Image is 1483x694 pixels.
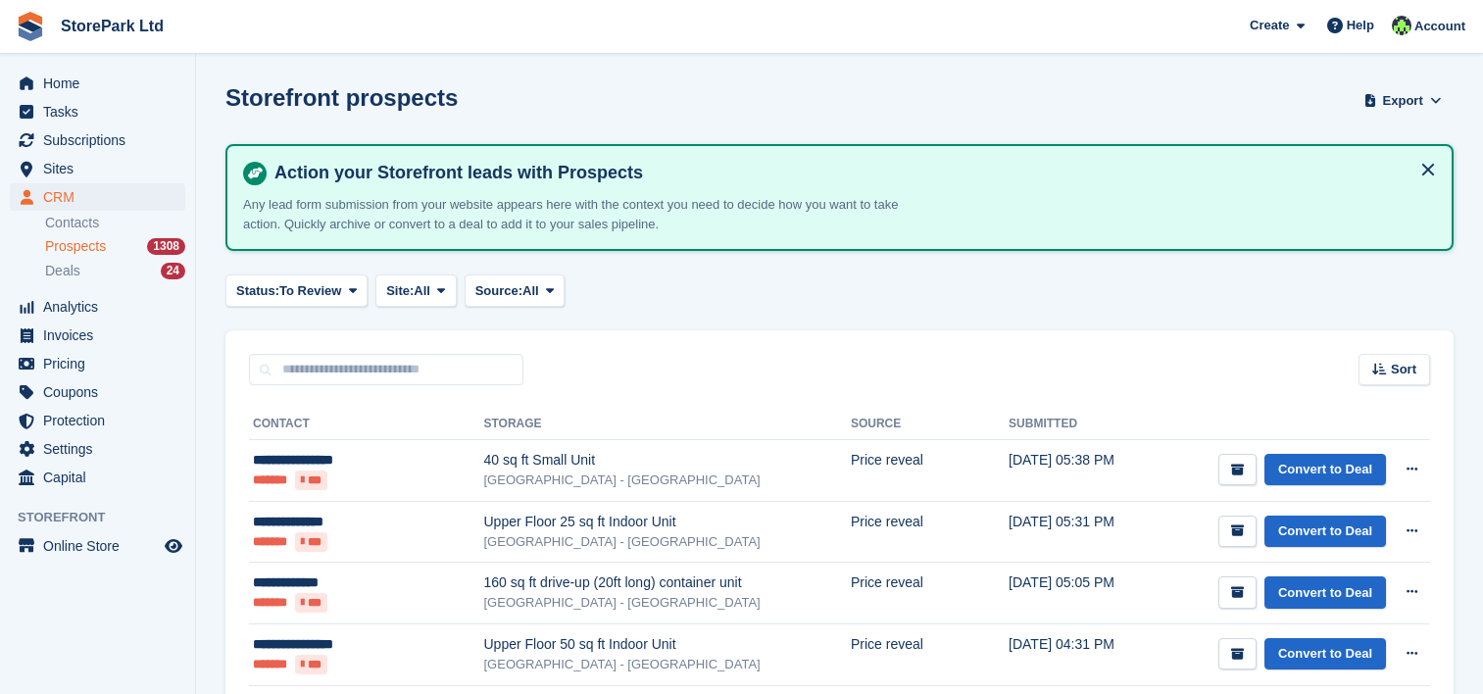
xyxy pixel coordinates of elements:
div: 40 sq ft Small Unit [484,450,851,471]
img: Ryan Mulcahy [1392,16,1411,35]
span: Sites [43,155,161,182]
a: menu [10,378,185,406]
th: Source [851,409,1009,440]
span: Capital [43,464,161,491]
a: Convert to Deal [1264,638,1386,670]
a: menu [10,183,185,211]
p: Any lead form submission from your website appears here with the context you need to decide how y... [243,195,929,233]
span: All [414,281,430,301]
span: Coupons [43,378,161,406]
a: Convert to Deal [1264,576,1386,609]
td: Price reveal [851,563,1009,624]
a: menu [10,155,185,182]
a: Deals 24 [45,261,185,281]
span: Prospects [45,237,106,256]
button: Export [1359,84,1446,117]
a: menu [10,532,185,560]
span: Create [1250,16,1289,35]
img: stora-icon-8386f47178a22dfd0bd8f6a31ec36ba5ce8667c1dd55bd0f319d3a0aa187defe.svg [16,12,45,41]
a: menu [10,293,185,321]
span: Settings [43,435,161,463]
span: CRM [43,183,161,211]
td: [DATE] 05:05 PM [1009,563,1149,624]
span: Subscriptions [43,126,161,154]
span: All [522,281,539,301]
div: Upper Floor 25 sq ft Indoor Unit [484,512,851,532]
td: [DATE] 04:31 PM [1009,623,1149,685]
div: 1308 [147,238,185,255]
a: menu [10,98,185,125]
button: Status: To Review [225,274,368,307]
h4: Action your Storefront leads with Prospects [267,162,1436,184]
div: Upper Floor 50 sq ft Indoor Unit [484,634,851,655]
a: menu [10,435,185,463]
a: menu [10,70,185,97]
td: [DATE] 05:38 PM [1009,440,1149,502]
a: menu [10,407,185,434]
a: menu [10,464,185,491]
th: Contact [249,409,484,440]
span: Source: [475,281,522,301]
span: Sort [1391,360,1416,379]
span: Status: [236,281,279,301]
a: Prospects 1308 [45,236,185,257]
td: [DATE] 05:31 PM [1009,501,1149,563]
a: menu [10,322,185,349]
a: menu [10,126,185,154]
button: Site: All [375,274,457,307]
span: Pricing [43,350,161,377]
span: Account [1414,17,1465,36]
th: Storage [484,409,851,440]
td: Price reveal [851,440,1009,502]
span: To Review [279,281,341,301]
div: [GEOGRAPHIC_DATA] - [GEOGRAPHIC_DATA] [484,593,851,613]
span: Protection [43,407,161,434]
span: Home [43,70,161,97]
div: [GEOGRAPHIC_DATA] - [GEOGRAPHIC_DATA] [484,532,851,552]
button: Source: All [465,274,566,307]
span: Export [1383,91,1423,111]
span: Online Store [43,532,161,560]
a: StorePark Ltd [53,10,172,42]
div: 160 sq ft drive-up (20ft long) container unit [484,572,851,593]
div: [GEOGRAPHIC_DATA] - [GEOGRAPHIC_DATA] [484,655,851,674]
span: Tasks [43,98,161,125]
td: Price reveal [851,501,1009,563]
div: 24 [161,263,185,279]
a: Preview store [162,534,185,558]
a: Contacts [45,214,185,232]
div: [GEOGRAPHIC_DATA] - [GEOGRAPHIC_DATA] [484,471,851,490]
span: Site: [386,281,414,301]
span: Deals [45,262,80,280]
span: Storefront [18,508,195,527]
span: Invoices [43,322,161,349]
span: Help [1347,16,1374,35]
a: Convert to Deal [1264,454,1386,486]
a: Convert to Deal [1264,516,1386,548]
span: Analytics [43,293,161,321]
td: Price reveal [851,623,1009,685]
a: menu [10,350,185,377]
th: Submitted [1009,409,1149,440]
h1: Storefront prospects [225,84,458,111]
